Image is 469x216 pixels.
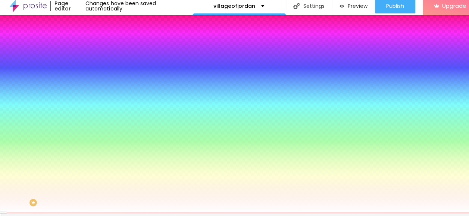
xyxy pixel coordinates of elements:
[348,3,368,9] span: Preview
[386,3,404,9] span: Publish
[340,3,344,9] img: view-1.svg
[213,3,255,9] p: villageofjordan
[50,1,86,11] div: Page editor
[293,3,300,9] img: Icone
[85,1,192,11] div: Changes have been saved automatically
[442,3,466,9] span: Upgrade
